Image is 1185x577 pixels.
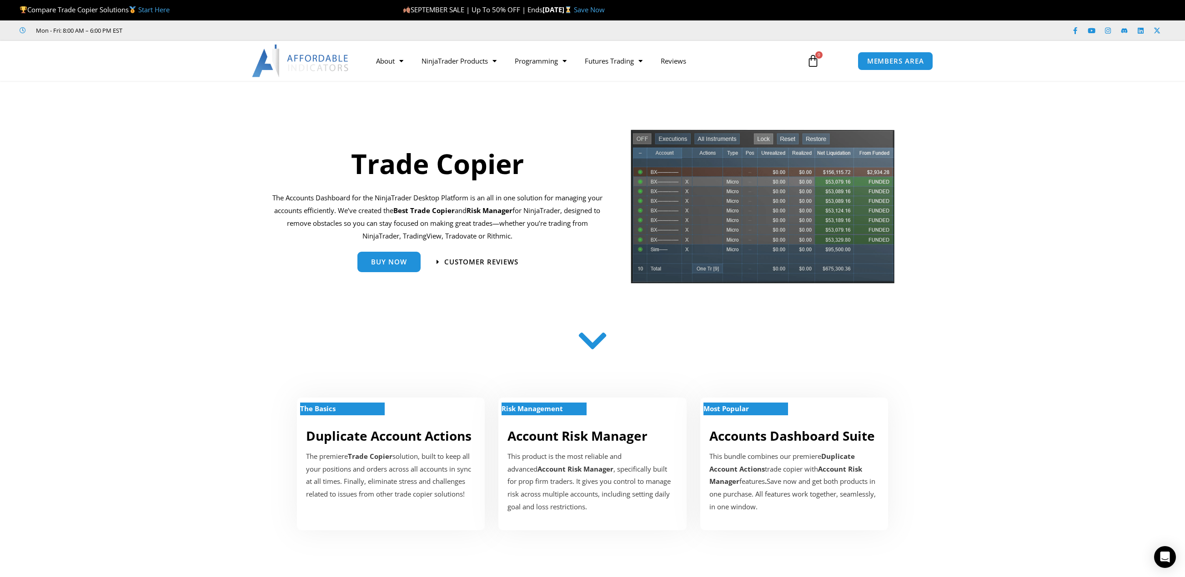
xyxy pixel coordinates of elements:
a: Futures Trading [576,50,652,71]
a: About [367,50,412,71]
div: This bundle combines our premiere trade copier with features Save now and get both products in on... [709,450,879,513]
img: 🏆 [20,6,27,13]
span: SEPTEMBER SALE | Up To 50% OFF | Ends [403,5,542,14]
a: MEMBERS AREA [858,52,934,70]
strong: Risk Management [502,404,563,413]
span: Buy Now [371,259,407,265]
a: NinjaTrader Products [412,50,506,71]
span: Customer Reviews [444,259,518,265]
a: Customer Reviews [437,259,518,265]
p: The Accounts Dashboard for the NinjaTrader Desktop Platform is an all in one solution for managin... [272,192,603,242]
b: Best Trade Copier [393,206,455,215]
img: 🍂 [403,6,410,13]
span: MEMBERS AREA [867,58,924,65]
b: Account Risk Manager [709,464,862,486]
strong: [DATE] [542,5,574,14]
a: Buy Now [357,252,421,272]
b: . [765,477,767,486]
h1: Trade Copier [272,144,603,183]
a: Reviews [652,50,695,71]
a: Accounts Dashboard Suite [709,427,875,444]
b: Duplicate Account Actions [709,452,855,473]
strong: Most Popular [703,404,749,413]
img: tradecopier | Affordable Indicators – NinjaTrader [630,129,895,291]
img: 🥇 [129,6,136,13]
a: Programming [506,50,576,71]
a: Save Now [574,5,605,14]
p: The premiere solution, built to keep all your positions and orders across all accounts in sync at... [306,450,476,501]
span: Mon - Fri: 8:00 AM – 6:00 PM EST [34,25,122,36]
div: Open Intercom Messenger [1154,546,1176,568]
img: LogoAI | Affordable Indicators – NinjaTrader [252,45,350,77]
strong: Risk Manager [467,206,512,215]
iframe: Customer reviews powered by Trustpilot [135,26,271,35]
a: Start Here [138,5,170,14]
img: ⌛ [565,6,572,13]
strong: Trade Copier [348,452,392,461]
span: Compare Trade Copier Solutions [20,5,170,14]
a: Duplicate Account Actions [306,427,472,444]
nav: Menu [367,50,796,71]
strong: Account Risk Manager [537,464,613,473]
a: 0 [793,48,833,74]
strong: The Basics [300,404,336,413]
span: 0 [815,51,823,59]
p: This product is the most reliable and advanced , specifically built for prop firm traders. It giv... [507,450,677,513]
a: Account Risk Manager [507,427,648,444]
